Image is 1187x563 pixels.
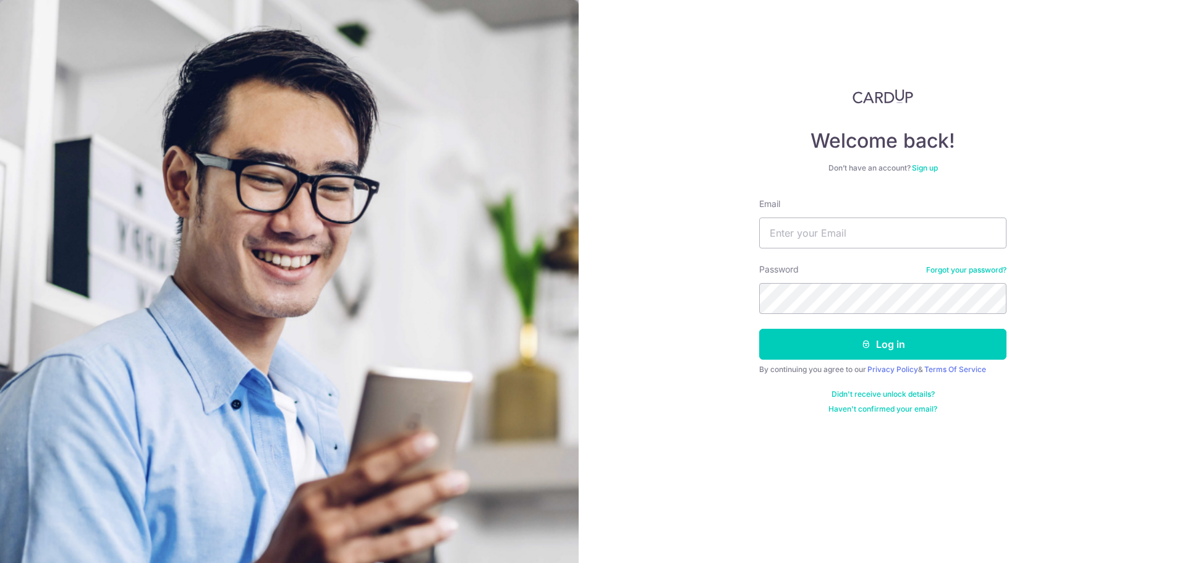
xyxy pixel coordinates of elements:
a: Terms Of Service [924,365,986,374]
a: Didn't receive unlock details? [832,389,935,399]
label: Password [759,263,799,276]
div: By continuing you agree to our & [759,365,1006,375]
a: Haven't confirmed your email? [828,404,937,414]
button: Log in [759,329,1006,360]
a: Sign up [912,163,938,172]
label: Email [759,198,780,210]
a: Forgot your password? [926,265,1006,275]
div: Don’t have an account? [759,163,1006,173]
h4: Welcome back! [759,129,1006,153]
a: Privacy Policy [867,365,918,374]
img: CardUp Logo [853,89,913,104]
input: Enter your Email [759,218,1006,248]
